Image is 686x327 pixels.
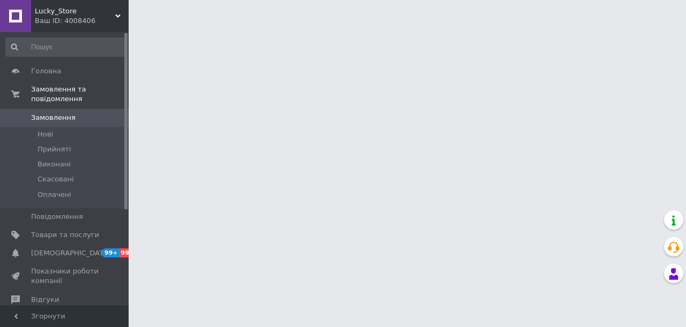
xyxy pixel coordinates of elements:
span: Повідомлення [31,212,83,222]
span: Показники роботи компанії [31,267,99,286]
span: 99+ [102,248,120,257]
div: Ваш ID: 4008406 [35,16,129,26]
span: Lucky_Store [35,6,115,16]
span: Товари та послуги [31,230,99,240]
span: Нові [38,130,53,139]
span: Головна [31,66,61,76]
span: Виконані [38,159,71,169]
span: Замовлення [31,113,76,123]
span: [DEMOGRAPHIC_DATA] [31,248,110,258]
span: 99+ [120,248,137,257]
input: Пошук [5,37,126,57]
span: Скасовані [38,174,74,184]
span: Прийняті [38,145,71,154]
span: Оплачені [38,190,71,200]
span: Відгуки [31,295,59,305]
span: Замовлення та повідомлення [31,85,129,104]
